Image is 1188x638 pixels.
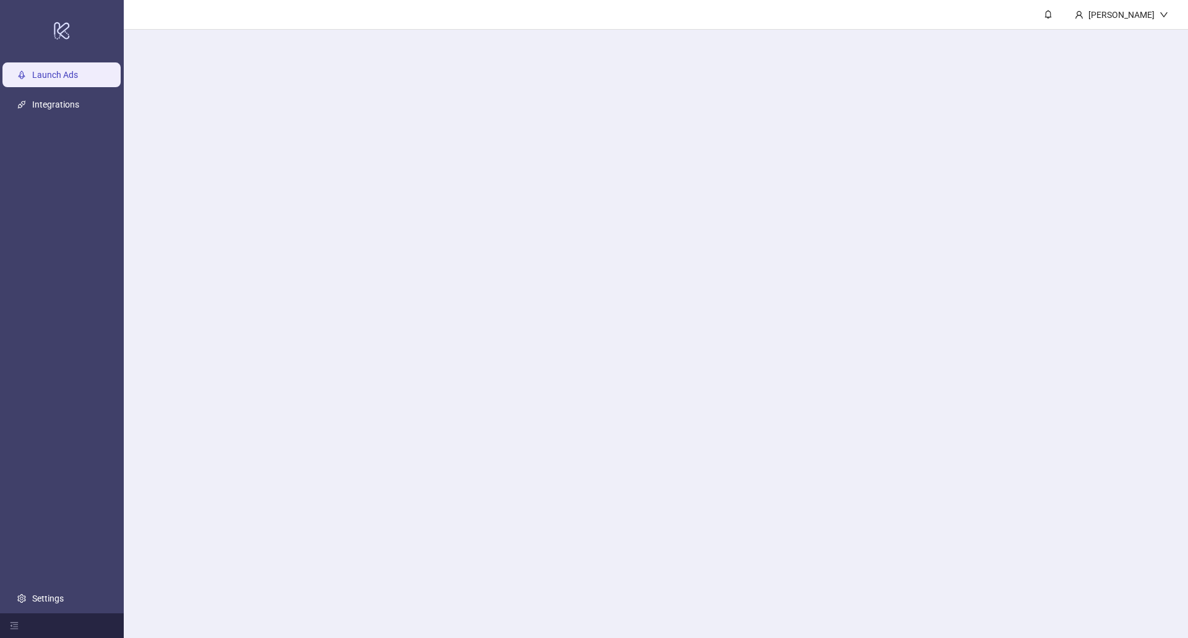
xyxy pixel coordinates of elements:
span: user [1075,11,1083,19]
a: Launch Ads [32,70,78,80]
span: bell [1044,10,1052,19]
span: down [1160,11,1168,19]
a: Settings [32,593,64,603]
div: [PERSON_NAME] [1083,8,1160,22]
span: menu-fold [10,621,19,630]
a: Integrations [32,100,79,109]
